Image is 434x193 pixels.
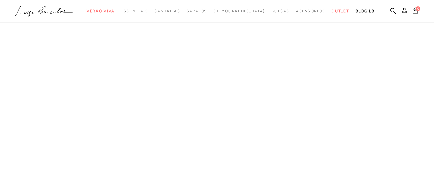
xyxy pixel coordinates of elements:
span: Outlet [332,9,350,13]
span: 0 [416,6,420,11]
a: BLOG LB [356,5,374,17]
span: Bolsas [271,9,289,13]
span: Acessórios [296,9,325,13]
a: categoryNavScreenReaderText [155,5,180,17]
a: categoryNavScreenReaderText [121,5,148,17]
span: Verão Viva [87,9,114,13]
a: categoryNavScreenReaderText [296,5,325,17]
a: noSubCategoriesText [213,5,265,17]
span: BLOG LB [356,9,374,13]
span: [DEMOGRAPHIC_DATA] [213,9,265,13]
a: categoryNavScreenReaderText [87,5,114,17]
span: Essenciais [121,9,148,13]
a: categoryNavScreenReaderText [332,5,350,17]
a: categoryNavScreenReaderText [271,5,289,17]
button: 0 [411,7,420,16]
span: Sapatos [187,9,207,13]
span: Sandálias [155,9,180,13]
a: categoryNavScreenReaderText [187,5,207,17]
